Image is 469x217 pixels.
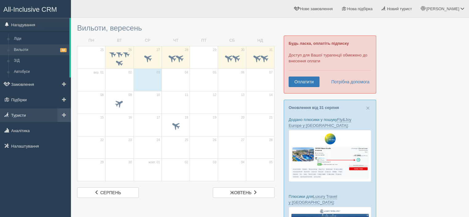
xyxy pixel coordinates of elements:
[157,115,160,120] span: 17
[162,35,190,46] td: ЧТ
[289,194,337,205] a: Luxury Travel у [GEOGRAPHIC_DATA]
[241,48,245,52] span: 30
[241,70,245,75] span: 06
[241,160,245,165] span: 04
[134,35,162,46] td: СР
[300,6,333,11] span: Нове замовлення
[289,194,371,205] p: Плюсики для :
[77,187,139,198] a: серпень
[60,48,67,52] span: 32
[289,77,319,87] a: Оплатити
[11,44,69,56] a: Вильоти32
[157,138,160,142] span: 24
[190,35,218,46] td: ПТ
[100,115,104,120] span: 15
[366,105,370,111] button: Close
[185,160,188,165] span: 02
[269,48,273,52] span: 31
[157,93,160,97] span: 10
[213,48,216,52] span: 29
[289,41,349,46] b: Будь ласка, оплатіть підписку
[269,160,273,165] span: 05
[213,160,216,165] span: 03
[269,70,273,75] span: 07
[185,70,188,75] span: 04
[157,70,160,75] span: 03
[213,93,216,97] span: 12
[269,93,273,97] span: 14
[100,138,104,142] span: 22
[128,160,132,165] span: 30
[366,104,370,111] span: ×
[347,6,373,11] span: Нова підбірка
[241,93,245,97] span: 13
[128,70,132,75] span: 02
[213,187,274,198] a: жовтень
[77,24,274,32] h3: Вильоти, вересень
[289,105,339,110] a: Оновлення від 31 серпня
[387,6,412,11] span: Новий турист
[284,35,376,94] div: Доступ для Вашої турагенції обмежено до внесення оплати
[327,77,370,87] a: Потрібна допомога
[3,6,57,13] span: All-Inclusive CRM
[269,115,273,120] span: 21
[100,160,104,165] span: 29
[100,93,104,97] span: 08
[11,33,69,44] a: Ліди
[289,130,371,182] img: fly-joy-de-proposal-crm-for-travel-agency.png
[213,115,216,120] span: 19
[77,35,105,46] td: ПН
[11,55,69,66] a: З/Д
[185,115,188,120] span: 18
[218,35,246,46] td: СБ
[213,70,216,75] span: 05
[11,66,69,77] a: Автобуси
[93,70,104,75] span: вер. 01
[128,48,132,52] span: 26
[128,138,132,142] span: 23
[426,6,459,11] span: [PERSON_NAME]
[185,138,188,142] span: 25
[241,138,245,142] span: 27
[230,190,252,195] span: жовтень
[289,117,351,128] a: Fly&Joy Europe у [GEOGRAPHIC_DATA]
[246,35,274,46] td: НД
[128,93,132,97] span: 09
[185,48,188,52] span: 28
[128,115,132,120] span: 16
[213,138,216,142] span: 26
[100,190,121,195] span: серпень
[289,117,371,128] p: Додано плюсики у пошуку :
[148,160,160,165] span: жовт. 01
[100,48,104,52] span: 25
[157,48,160,52] span: 27
[269,138,273,142] span: 28
[0,0,71,17] a: All-Inclusive CRM
[105,35,134,46] td: ВТ
[241,115,245,120] span: 20
[185,93,188,97] span: 11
